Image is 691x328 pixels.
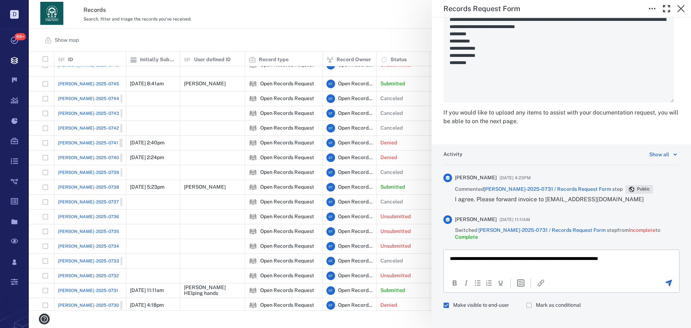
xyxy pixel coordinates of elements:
[443,4,520,13] h5: Records Request Form
[14,33,26,40] span: 99+
[537,279,545,287] button: Insert/edit link
[629,227,655,233] span: Incomplete
[455,174,497,181] span: [PERSON_NAME]
[516,279,525,287] button: Insert template
[455,195,653,204] p: I agree. Please forward invoice to [EMAIL_ADDRESS][DOMAIN_NAME]
[455,234,478,240] span: Complete
[645,1,659,16] button: Toggle to Edit Boxes
[10,10,19,19] p: D
[478,227,606,233] a: [PERSON_NAME]-2025-0731 / Records Request Form
[453,302,509,309] span: Make visible to end-user
[649,150,669,159] div: Show all
[500,215,530,224] span: [DATE] 11:11AM
[496,279,505,287] button: Underline
[444,250,679,273] iframe: Rich Text Area
[16,5,31,12] span: Help
[462,279,470,287] button: Italic
[473,279,482,287] div: Bullet list
[484,186,611,192] a: [PERSON_NAME]-2025-0731 / Records Request Form
[659,1,674,16] button: Toggle Fullscreen
[443,151,462,158] h6: Activity
[450,279,459,287] button: Bold
[455,216,497,223] span: [PERSON_NAME]
[443,108,679,126] div: If you would like to upload any items to assist with your documentation request, you will be able...
[455,227,679,241] span: Switched step from to
[500,174,531,182] span: [DATE] 4:23PM
[674,1,688,16] button: Close
[536,302,581,309] span: Mark as conditional
[443,298,515,312] div: Citizen will see comment
[485,279,493,287] div: Numbered list
[455,186,623,193] span: Commented step
[526,298,587,312] div: Comment will be marked as non-final decision
[636,186,651,192] span: Public
[664,279,673,287] button: Send the comment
